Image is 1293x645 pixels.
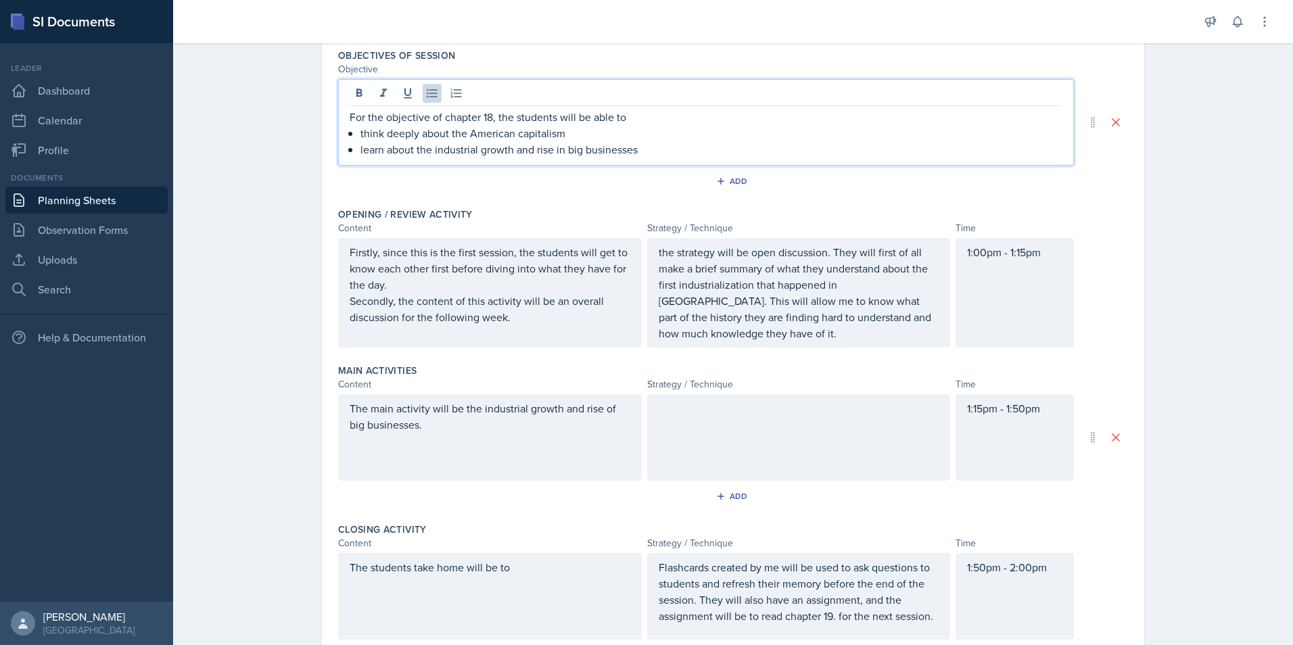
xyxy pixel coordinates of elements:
[711,486,755,506] button: Add
[350,109,1062,125] p: For the objective of chapter 18, the students will be able to
[338,523,427,536] label: Closing Activity
[5,324,168,351] div: Help & Documentation
[338,221,642,235] div: Content
[5,246,168,273] a: Uploads
[647,536,951,550] div: Strategy / Technique
[5,107,168,134] a: Calendar
[647,221,951,235] div: Strategy / Technique
[5,62,168,74] div: Leader
[350,293,630,325] p: Secondly, the content of this activity will be an overall discussion for the following week.
[711,171,755,191] button: Add
[338,208,473,221] label: Opening / Review Activity
[350,400,630,433] p: The main activity will be the industrial growth and rise of big businesses.
[5,187,168,214] a: Planning Sheets
[5,216,168,243] a: Observation Forms
[350,559,630,575] p: The students take home will be to
[5,172,168,184] div: Documents
[956,221,1074,235] div: Time
[659,559,939,624] p: Flashcards created by me will be used to ask questions to students and refresh their memory befor...
[338,364,417,377] label: Main Activities
[659,244,939,341] p: the strategy will be open discussion. They will first of all make a brief summary of what they un...
[5,276,168,303] a: Search
[338,377,642,391] div: Content
[338,536,642,550] div: Content
[360,125,1062,141] p: think deeply about the American capitalism
[5,137,168,164] a: Profile
[956,377,1074,391] div: Time
[719,176,748,187] div: Add
[967,559,1062,575] p: 1:50pm - 2:00pm
[967,244,1062,260] p: 1:00pm - 1:15pm
[43,623,135,637] div: [GEOGRAPHIC_DATA]
[5,77,168,104] a: Dashboard
[967,400,1062,416] p: 1:15pm - 1:50pm
[647,377,951,391] div: Strategy / Technique
[360,141,1062,158] p: learn about the industrial growth and rise in big businesses
[43,610,135,623] div: [PERSON_NAME]
[350,244,630,293] p: Firstly, since this is the first session, the students will get to know each other first before d...
[956,536,1074,550] div: Time
[338,49,455,62] label: Objectives of Session
[719,491,748,502] div: Add
[338,62,1074,76] div: Objective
